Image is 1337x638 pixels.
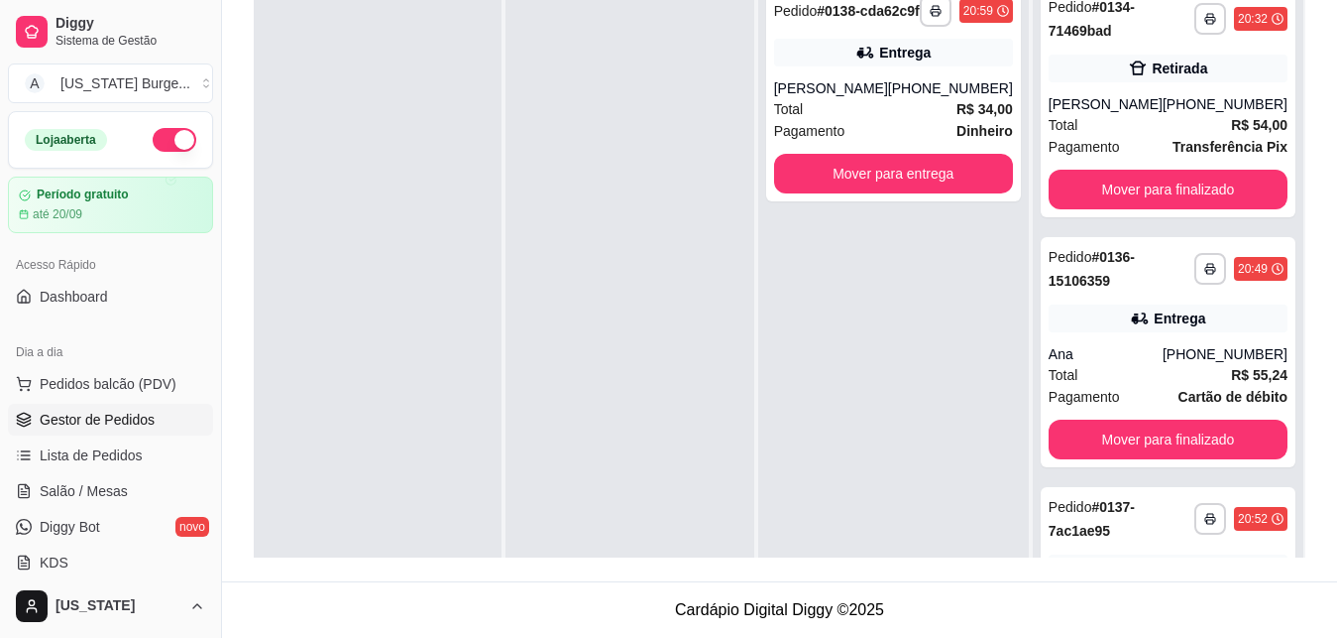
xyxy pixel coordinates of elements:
div: [PHONE_NUMBER] [1163,94,1287,114]
button: Mover para finalizado [1049,170,1287,209]
span: [US_STATE] [56,597,181,615]
span: Diggy [56,15,205,33]
span: Total [1049,364,1078,386]
a: Diggy Botnovo [8,511,213,543]
strong: # 0137-7ac1ae95 [1049,499,1135,539]
a: Período gratuitoaté 20/09 [8,177,213,233]
a: KDS [8,547,213,578]
button: Pedidos balcão (PDV) [8,368,213,400]
div: Entrega [879,43,931,63]
button: Mover para entrega [774,154,1013,193]
span: Lista de Pedidos [40,446,143,465]
span: Total [1049,114,1078,136]
span: Gestor de Pedidos [40,410,155,430]
div: [US_STATE] Burge ... [60,73,190,93]
div: 20:59 [963,3,993,19]
div: [PERSON_NAME] [1049,94,1163,114]
span: KDS [40,553,68,573]
div: Retirada [1152,59,1207,78]
div: Dia a dia [8,336,213,368]
strong: R$ 54,00 [1231,117,1287,133]
strong: Dinheiro [956,123,1013,139]
span: Salão / Mesas [40,481,128,501]
span: Sistema de Gestão [56,33,205,49]
span: Dashboard [40,287,108,307]
span: Pedido [1049,499,1092,515]
a: Lista de Pedidos [8,440,213,471]
span: Diggy Bot [40,517,100,537]
span: Pagamento [774,120,845,142]
strong: Cartão de débito [1178,389,1287,405]
div: Entrega [1154,309,1205,328]
span: Pagamento [1049,136,1120,158]
a: Gestor de Pedidos [8,404,213,436]
span: Pagamento [1049,386,1120,408]
a: Dashboard [8,281,213,313]
button: [US_STATE] [8,582,213,630]
button: Mover para finalizado [1049,420,1287,459]
div: [PHONE_NUMBER] [1163,344,1287,364]
strong: Transferência Pix [1172,139,1287,155]
strong: R$ 34,00 [956,101,1013,117]
div: Acesso Rápido [8,249,213,281]
article: Período gratuito [37,188,129,202]
button: Alterar Status [153,128,196,152]
div: [PERSON_NAME] [774,78,888,98]
button: Select a team [8,64,213,103]
footer: Cardápio Digital Diggy © 2025 [222,581,1337,638]
span: Pedido [1049,249,1092,265]
span: Pedido [774,3,818,19]
div: 20:52 [1238,511,1268,527]
strong: R$ 55,24 [1231,367,1287,383]
strong: # 0136-15106359 [1049,249,1135,289]
div: 20:32 [1238,11,1268,27]
div: Ana [1049,344,1163,364]
span: Pedidos balcão (PDV) [40,374,176,394]
article: até 20/09 [33,206,82,222]
span: A [25,73,45,93]
strong: # 0138-cda62c9f [817,3,920,19]
div: [PHONE_NUMBER] [888,78,1013,98]
div: Loja aberta [25,129,107,151]
span: Total [774,98,804,120]
a: Salão / Mesas [8,475,213,507]
a: DiggySistema de Gestão [8,8,213,56]
div: 20:49 [1238,261,1268,277]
